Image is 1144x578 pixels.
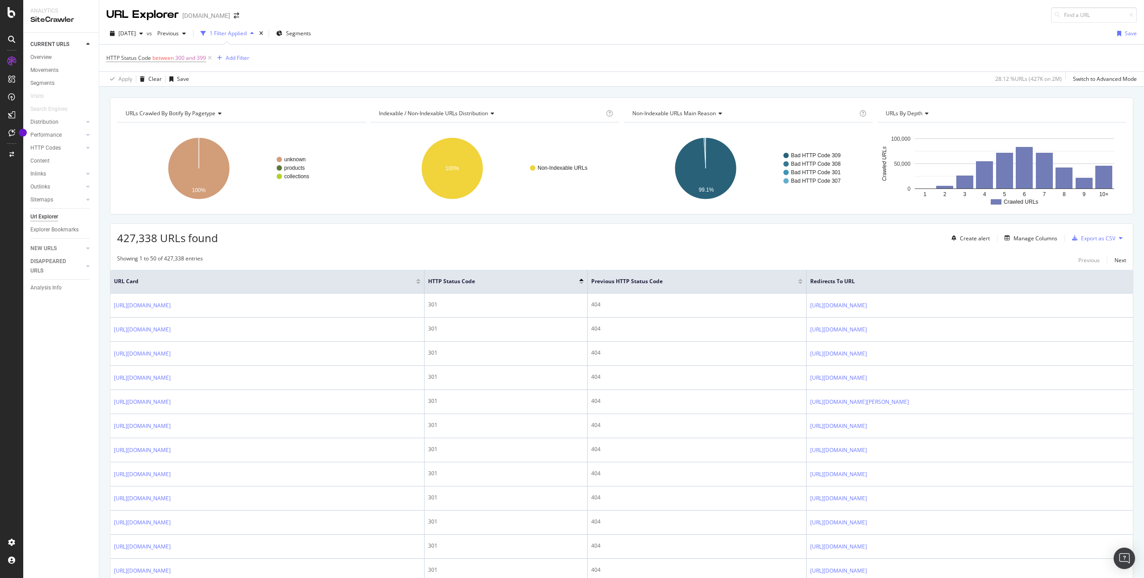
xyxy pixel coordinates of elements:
[114,566,171,575] a: [URL][DOMAIN_NAME]
[136,72,162,86] button: Clear
[30,283,62,293] div: Analysis Info
[30,244,57,253] div: NEW URLS
[370,130,619,207] svg: A chart.
[210,29,247,37] div: 1 Filter Applied
[632,109,716,117] span: Non-Indexable URLs Main Reason
[428,325,584,333] div: 301
[983,191,986,197] text: 4
[30,212,58,222] div: Url Explorer
[1114,548,1135,569] div: Open Intercom Messenger
[30,156,93,166] a: Content
[118,75,132,83] div: Apply
[624,130,873,207] div: A chart.
[1125,29,1137,37] div: Save
[114,470,171,479] a: [URL][DOMAIN_NAME]
[30,244,84,253] a: NEW URLS
[923,191,926,197] text: 1
[192,187,206,193] text: 100%
[30,182,84,192] a: Outlinks
[591,277,784,285] span: Previous HTTP Status Code
[428,349,584,357] div: 301
[591,421,802,429] div: 404
[428,445,584,453] div: 301
[30,15,92,25] div: SiteCrawler
[30,169,46,179] div: Inlinks
[166,72,189,86] button: Save
[117,130,366,207] svg: A chart.
[591,566,802,574] div: 404
[114,349,171,358] a: [URL][DOMAIN_NAME]
[118,29,136,37] span: 2025 Aug. 21st
[117,255,203,265] div: Showing 1 to 50 of 427,338 entries
[810,373,867,382] a: [URL][DOMAIN_NAME]
[428,469,584,477] div: 301
[30,195,84,205] a: Sitemaps
[30,105,67,114] div: Search Engines
[1003,191,1006,197] text: 5
[1082,191,1085,197] text: 9
[114,446,171,455] a: [URL][DOMAIN_NAME]
[154,26,189,41] button: Previous
[30,117,59,127] div: Distribution
[30,130,84,140] a: Performance
[877,130,1126,207] div: A chart.
[106,72,132,86] button: Apply
[1014,235,1057,242] div: Manage Columns
[791,161,841,167] text: Bad HTTP Code 308
[995,75,1062,83] div: 28.12 % URLs ( 427K on 2M )
[30,130,62,140] div: Performance
[19,129,27,137] div: Tooltip anchor
[1063,191,1066,197] text: 8
[1081,235,1115,242] div: Export as CSV
[30,79,93,88] a: Segments
[30,66,93,75] a: Movements
[884,106,1118,121] h4: URLs by Depth
[963,191,966,197] text: 3
[154,29,179,37] span: Previous
[810,301,867,310] a: [URL][DOMAIN_NAME]
[1051,7,1137,23] input: Find a URL
[428,421,584,429] div: 301
[114,494,171,503] a: [URL][DOMAIN_NAME]
[810,566,867,575] a: [URL][DOMAIN_NAME]
[960,235,990,242] div: Create alert
[379,109,488,117] span: Indexable / Non-Indexable URLs distribution
[286,29,311,37] span: Segments
[810,422,867,431] a: [URL][DOMAIN_NAME]
[538,165,587,171] text: Non-Indexable URLs
[428,301,584,309] div: 301
[1073,75,1137,83] div: Switch to Advanced Mode
[1004,199,1038,205] text: Crawled URLs
[1115,255,1126,265] button: Next
[114,398,171,406] a: [URL][DOMAIN_NAME]
[698,187,714,193] text: 99.1%
[30,40,84,49] a: CURRENT URLS
[428,397,584,405] div: 301
[30,117,84,127] a: Distribution
[214,53,249,63] button: Add Filter
[591,494,802,502] div: 404
[810,325,867,334] a: [URL][DOMAIN_NAME]
[591,542,802,550] div: 404
[30,105,76,114] a: Search Engines
[106,7,179,22] div: URL Explorer
[30,257,76,276] div: DISAPPEARED URLS
[591,469,802,477] div: 404
[591,445,802,453] div: 404
[891,136,911,142] text: 100,000
[148,75,162,83] div: Clear
[810,494,867,503] a: [URL][DOMAIN_NAME]
[226,54,249,62] div: Add Filter
[908,186,911,192] text: 0
[126,109,215,117] span: URLs Crawled By Botify By pagetype
[810,446,867,455] a: [URL][DOMAIN_NAME]
[152,54,174,62] span: between
[117,230,218,245] span: 427,338 URLs found
[377,106,604,121] h4: Indexable / Non-Indexable URLs Distribution
[284,165,305,171] text: products
[114,325,171,334] a: [URL][DOMAIN_NAME]
[106,54,151,62] span: HTTP Status Code
[197,26,257,41] button: 1 Filter Applied
[791,178,841,184] text: Bad HTTP Code 307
